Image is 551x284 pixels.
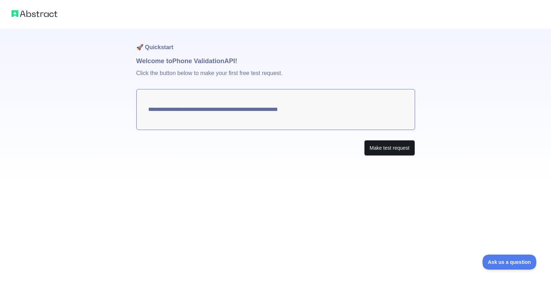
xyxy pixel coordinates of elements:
h1: 🚀 Quickstart [136,29,415,56]
img: Abstract logo [11,9,57,19]
h1: Welcome to Phone Validation API! [136,56,415,66]
iframe: Toggle Customer Support [482,255,537,270]
p: Click the button below to make your first free test request. [136,66,415,89]
button: Make test request [364,140,415,156]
